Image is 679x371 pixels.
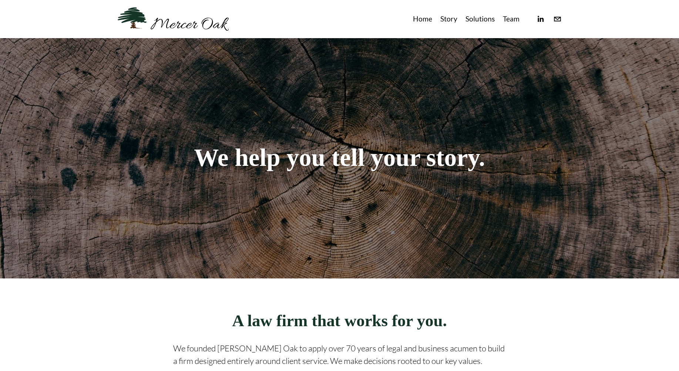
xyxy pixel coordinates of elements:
p: We founded [PERSON_NAME] Oak to apply over 70 years of legal and business acumen to build a firm ... [173,342,506,367]
a: linkedin-unauth [536,15,545,23]
a: Home [413,13,432,25]
a: Team [503,13,520,25]
h1: We help you tell your story. [173,145,506,171]
a: Story [440,13,457,25]
a: Solutions [465,13,495,25]
a: info@merceroaklaw.com [553,15,562,23]
h2: A law firm that works for you. [173,312,506,330]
